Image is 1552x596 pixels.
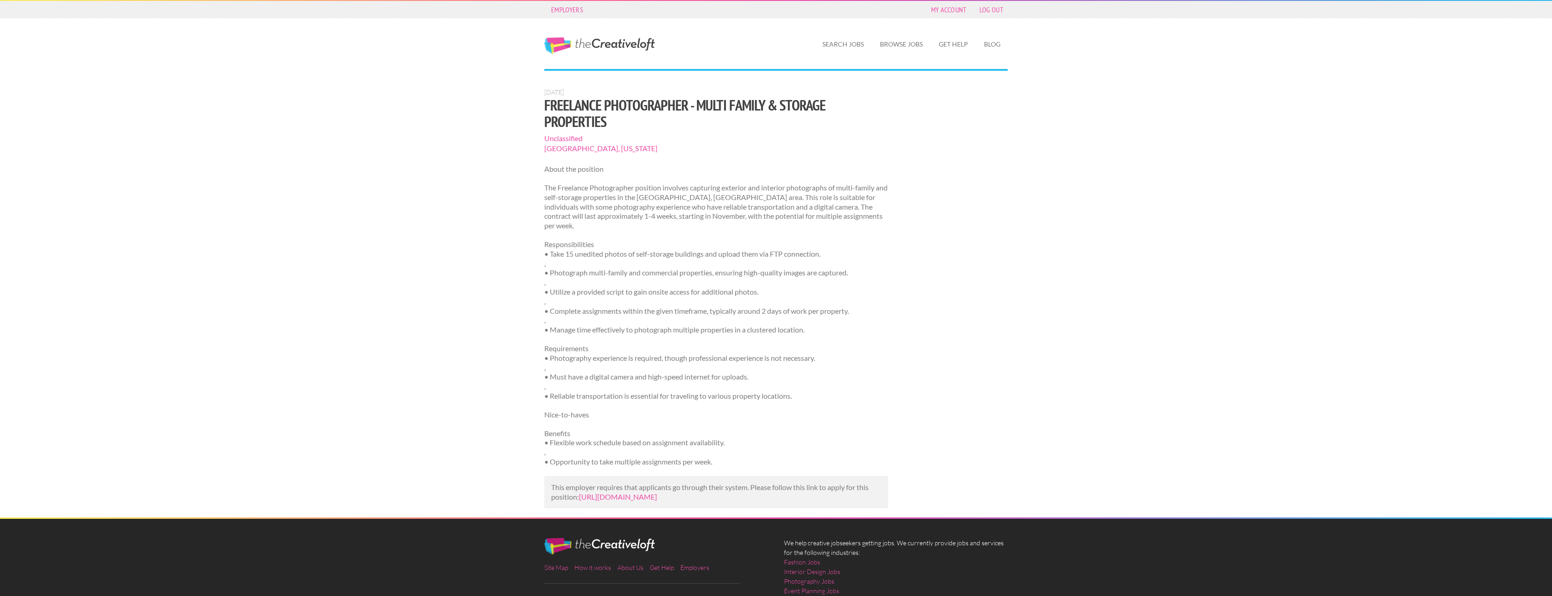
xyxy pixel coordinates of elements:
[680,564,709,571] a: Employers
[544,37,655,54] a: The Creative Loft
[544,133,888,143] span: Unclassified
[873,34,930,55] a: Browse Jobs
[977,34,1008,55] a: Blog
[975,3,1008,16] a: Log Out
[617,564,643,571] a: About Us
[926,3,971,16] a: My Account
[579,492,657,501] a: [URL][DOMAIN_NAME]
[784,576,834,586] a: Photography Jobs
[544,344,888,401] p: Requirements • Photography experience is required, though professional experience is not necessar...
[784,567,840,576] a: Interior Design Jobs
[544,97,888,130] h1: Freelance Photographer - Multi Family & Storage Properties
[544,240,888,335] p: Responsibilities • Take 15 unedited photos of self-storage buildings and upload them via FTP conn...
[544,88,564,96] span: [DATE]
[650,564,674,571] a: Get Help
[784,557,820,567] a: Fashion Jobs
[544,143,888,153] span: [GEOGRAPHIC_DATA], [US_STATE]
[544,410,888,420] p: Nice-to-haves
[544,183,888,231] p: The Freelance Photographer position involves capturing exterior and interior photographs of multi...
[547,3,588,16] a: Employers
[784,586,839,596] a: Event Planning Jobs
[544,538,655,554] img: The Creative Loft
[544,164,888,174] p: About the position
[574,564,611,571] a: How it works
[931,34,975,55] a: Get Help
[815,34,871,55] a: Search Jobs
[551,483,881,502] p: This employer requires that applicants go through their system. Please follow this link to apply ...
[544,429,888,467] p: Benefits • Flexible work schedule based on assignment availability. , • Opportunity to take multi...
[544,564,568,571] a: Site Map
